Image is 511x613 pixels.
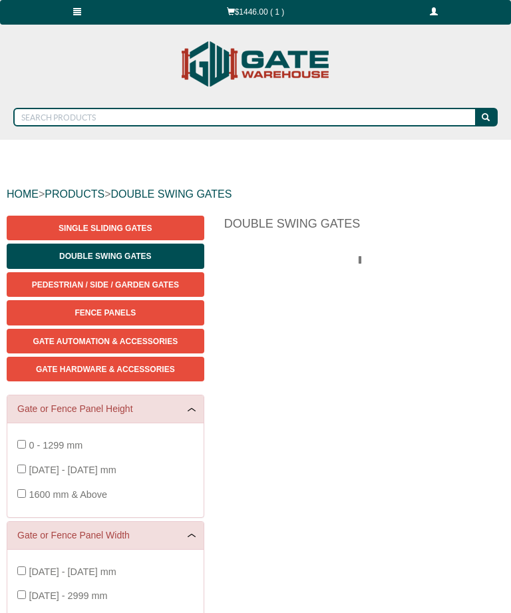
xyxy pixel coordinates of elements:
[178,33,333,95] img: Gate Warehouse
[32,280,179,290] span: Pedestrian / Side / Garden Gates
[7,188,39,200] a: HOME
[59,252,151,261] span: Double Swing Gates
[7,272,204,297] a: Pedestrian / Side / Garden Gates
[7,173,504,216] div: > >
[7,357,204,381] a: Gate Hardware & Accessories
[7,216,204,240] a: Single Sliding Gates
[359,256,369,264] img: please_wait.gif
[36,365,175,374] span: Gate Hardware & Accessories
[17,528,194,542] a: Gate or Fence Panel Width
[17,402,194,416] a: Gate or Fence Panel Height
[33,337,178,346] span: Gate Automation & Accessories
[13,108,477,126] input: SEARCH PRODUCTS
[7,329,204,353] a: Gate Automation & Accessories
[45,188,104,200] a: PRODUCTS
[7,244,204,268] a: Double Swing Gates
[7,300,204,325] a: Fence Panels
[59,224,152,233] span: Single Sliding Gates
[110,188,232,200] a: DOUBLE SWING GATES
[29,489,107,500] span: 1600 mm & Above
[224,216,504,239] h1: Double Swing Gates
[75,308,136,317] span: Fence Panels
[29,465,116,475] span: [DATE] - [DATE] mm
[29,440,83,451] span: 0 - 1299 mm
[29,566,116,577] span: [DATE] - [DATE] mm
[29,590,107,601] span: [DATE] - 2999 mm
